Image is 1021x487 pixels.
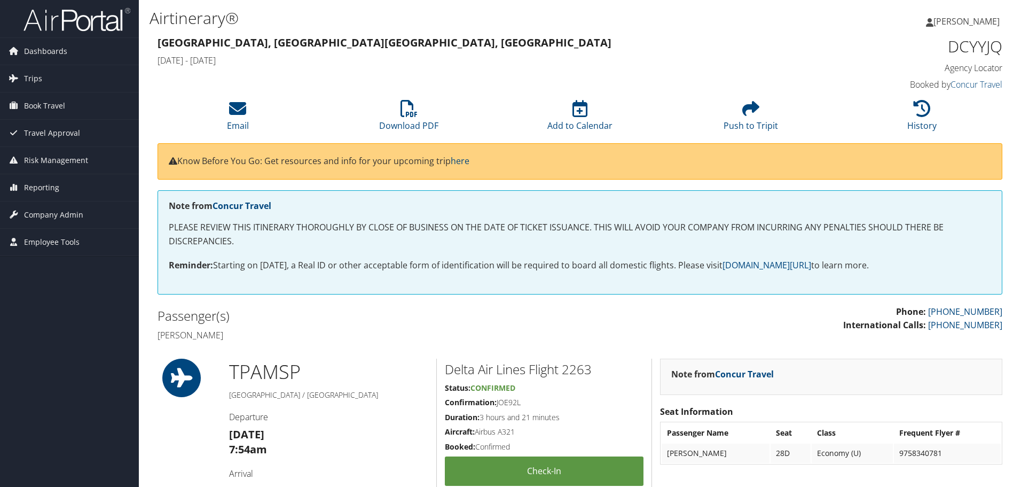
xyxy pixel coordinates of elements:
[894,423,1001,443] th: Frequent Flyer #
[229,390,428,400] h5: [GEOGRAPHIC_DATA] / [GEOGRAPHIC_DATA]
[771,444,811,463] td: 28D
[926,5,1010,37] a: [PERSON_NAME]
[150,7,724,29] h1: Airtinerary®
[445,412,480,422] strong: Duration:
[24,202,83,228] span: Company Admin
[229,359,428,385] h1: TPA MSP
[213,200,271,212] a: Concur Travel
[229,442,267,457] strong: 7:54am
[158,55,787,66] h4: [DATE] - [DATE]
[24,174,59,201] span: Reporting
[169,259,991,273] p: Starting on [DATE], a Real ID or other acceptable form of identification will be required to boar...
[445,412,643,423] h5: 3 hours and 21 minutes
[24,38,67,65] span: Dashboards
[445,457,643,486] a: Check-in
[722,259,811,271] a: [DOMAIN_NAME][URL]
[803,62,1002,74] h4: Agency Locator
[229,411,428,423] h4: Departure
[24,92,65,119] span: Book Travel
[771,423,811,443] th: Seat
[803,79,1002,90] h4: Booked by
[158,307,572,325] h2: Passenger(s)
[445,427,475,437] strong: Aircraft:
[169,154,991,168] p: Know Before You Go: Get resources and info for your upcoming trip
[894,444,1001,463] td: 9758340781
[445,427,643,437] h5: Airbus A321
[23,7,130,32] img: airportal-logo.png
[445,383,470,393] strong: Status:
[803,35,1002,58] h1: DCYYJQ
[951,79,1002,90] a: Concur Travel
[907,106,937,132] a: History
[445,397,497,407] strong: Confirmation:
[227,106,249,132] a: Email
[812,423,893,443] th: Class
[158,35,611,50] strong: [GEOGRAPHIC_DATA], [GEOGRAPHIC_DATA] [GEOGRAPHIC_DATA], [GEOGRAPHIC_DATA]
[445,397,643,408] h5: JOE92L
[662,423,769,443] th: Passenger Name
[445,442,643,452] h5: Confirmed
[24,65,42,92] span: Trips
[671,368,774,380] strong: Note from
[928,306,1002,318] a: [PHONE_NUMBER]
[169,259,213,271] strong: Reminder:
[169,221,991,248] p: PLEASE REVIEW THIS ITINERARY THOROUGHLY BY CLOSE OF BUSINESS ON THE DATE OF TICKET ISSUANCE. THIS...
[229,427,264,442] strong: [DATE]
[660,406,733,418] strong: Seat Information
[445,442,475,452] strong: Booked:
[379,106,438,132] a: Download PDF
[24,229,80,256] span: Employee Tools
[843,319,926,331] strong: International Calls:
[547,106,612,132] a: Add to Calendar
[470,383,515,393] span: Confirmed
[24,147,88,174] span: Risk Management
[169,200,271,212] strong: Note from
[933,16,1000,27] span: [PERSON_NAME]
[662,444,769,463] td: [PERSON_NAME]
[812,444,893,463] td: Economy (U)
[445,360,643,378] h2: Delta Air Lines Flight 2263
[158,329,572,341] h4: [PERSON_NAME]
[928,319,1002,331] a: [PHONE_NUMBER]
[715,368,774,380] a: Concur Travel
[24,120,80,146] span: Travel Approval
[896,306,926,318] strong: Phone:
[451,155,469,167] a: here
[229,468,428,480] h4: Arrival
[724,106,778,132] a: Push to Tripit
